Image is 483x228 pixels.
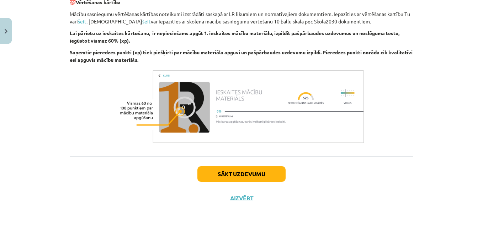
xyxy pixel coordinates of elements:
img: icon-close-lesson-0947bae3869378f0d4975bcd49f059093ad1ed9edebbc8119c70593378902aed.svg [5,29,7,34]
b: Saņemtie pieredzes punkti (xp) tiek piešķirti par mācību materiāla apguvi un pašpārbaudes uzdevum... [70,49,413,63]
b: Lai pārietu uz ieskaites kārtošanu, ir nepieciešams apgūt 1. ieskaites mācību materiālu, izpildīt... [70,30,399,44]
button: Aizvērt [228,195,255,202]
a: šeit [142,18,151,25]
a: šeit [78,18,86,25]
p: Mācību sasniegumu vērtēšanas kārtības noteikumi izstrādāti saskaņā ar LR likumiem un normatīvajie... [70,10,413,25]
button: Sākt uzdevumu [197,166,286,182]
